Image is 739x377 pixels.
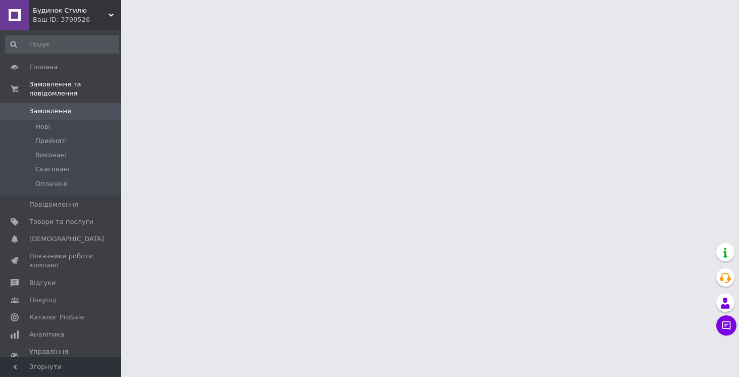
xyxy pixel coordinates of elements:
[29,347,93,365] span: Управління сайтом
[33,6,109,15] span: Будинок Стилю
[716,315,736,336] button: Чат з покупцем
[35,122,50,131] span: Нові
[33,15,121,24] div: Ваш ID: 3799526
[29,313,84,322] span: Каталог ProSale
[29,252,93,270] span: Показники роботи компанії
[35,179,67,188] span: Оплачені
[29,63,58,72] span: Головна
[29,296,57,305] span: Покупці
[35,136,67,146] span: Прийняті
[29,80,121,98] span: Замовлення та повідомлення
[35,151,67,160] span: Виконані
[29,330,64,339] span: Аналітика
[29,217,93,226] span: Товари та послуги
[29,200,78,209] span: Повідомлення
[29,278,56,288] span: Відгуки
[29,234,104,244] span: [DEMOGRAPHIC_DATA]
[29,107,71,116] span: Замовлення
[5,35,119,54] input: Пошук
[35,165,70,174] span: Скасовані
